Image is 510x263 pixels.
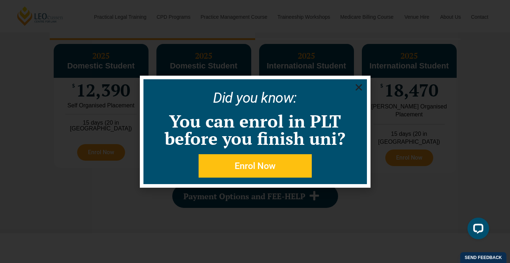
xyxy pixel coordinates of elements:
[165,110,345,150] a: You can enrol in PLT before you finish uni?
[462,215,492,245] iframe: LiveChat chat widget
[199,154,312,178] a: Enrol Now
[354,83,363,92] a: Close
[213,89,297,106] a: Did you know:
[235,161,276,170] span: Enrol Now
